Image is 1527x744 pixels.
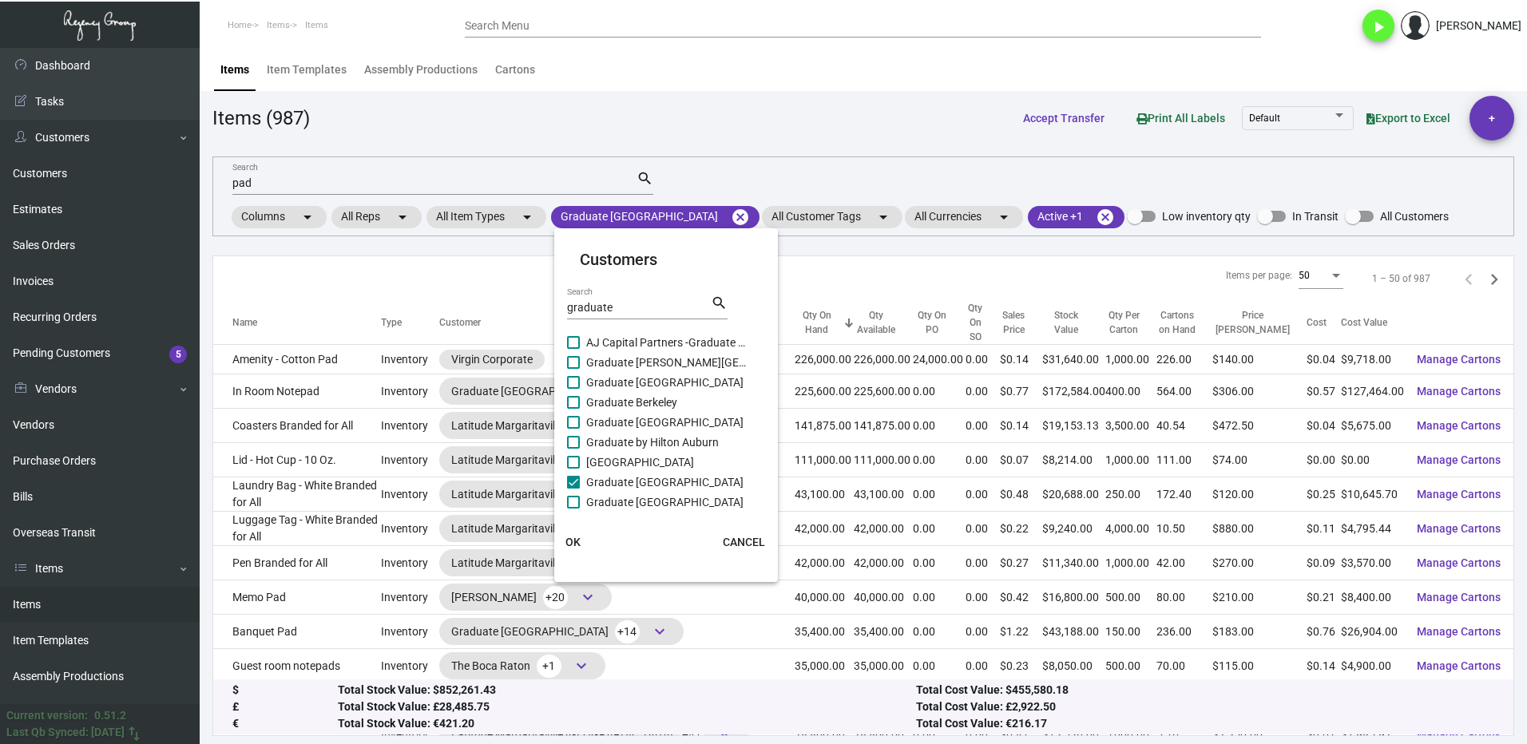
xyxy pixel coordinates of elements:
[94,707,126,724] div: 0.51.2
[586,373,746,392] span: Graduate [GEOGRAPHIC_DATA]
[580,247,752,271] mat-card-title: Customers
[586,453,746,472] span: [GEOGRAPHIC_DATA]
[586,473,746,492] span: Graduate [GEOGRAPHIC_DATA]
[586,333,746,352] span: AJ Capital Partners -Graduate Corp.
[710,528,778,556] button: CANCEL
[586,353,746,372] span: Graduate [PERSON_NAME][GEOGRAPHIC_DATA]
[6,724,125,741] div: Last Qb Synced: [DATE]
[548,528,599,556] button: OK
[6,707,88,724] div: Current version:
[586,413,746,432] span: Graduate [GEOGRAPHIC_DATA]
[586,393,746,412] span: Graduate Berkeley
[586,433,746,452] span: Graduate by Hilton Auburn
[586,493,746,512] span: Graduate [GEOGRAPHIC_DATA]
[723,536,765,548] span: CANCEL
[711,294,728,313] mat-icon: search
[565,536,581,548] span: OK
